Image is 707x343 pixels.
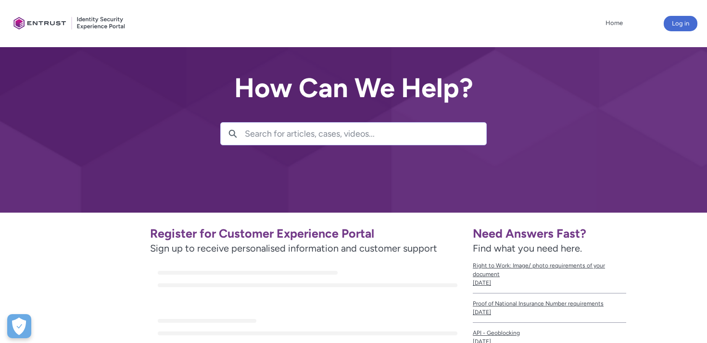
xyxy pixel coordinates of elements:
button: Open Preferences [7,314,31,338]
button: Log in [664,16,697,31]
h2: How Can We Help? [220,73,487,103]
h1: Register for Customer Experience Portal [150,226,465,241]
div: Cookie Preferences [7,314,31,338]
h1: Need Answers Fast? [473,226,626,241]
a: Proof of National Insurance Number requirements[DATE] [473,293,626,323]
span: Proof of National Insurance Number requirements [473,299,626,308]
span: Find what you need here. [473,242,582,254]
input: Search for articles, cases, videos... [245,123,486,145]
lightning-formatted-date-time: [DATE] [473,279,491,286]
a: Right to Work: Image/ photo requirements of your document[DATE] [473,255,626,293]
button: Search [221,123,245,145]
span: Sign up to receive personalised information and customer support [150,241,465,255]
lightning-formatted-date-time: [DATE] [473,309,491,316]
span: API - Geoblocking [473,329,626,337]
span: Right to Work: Image/ photo requirements of your document [473,261,626,279]
a: Home [603,16,625,30]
